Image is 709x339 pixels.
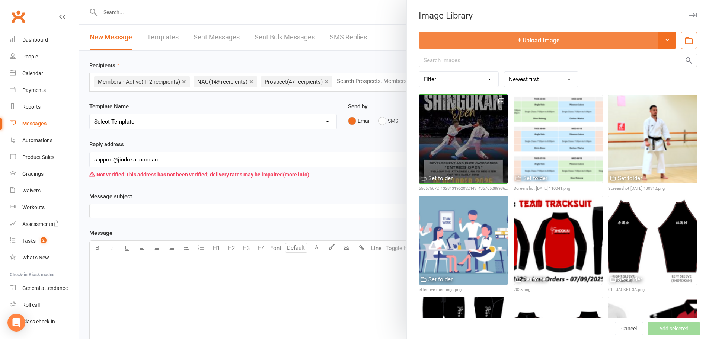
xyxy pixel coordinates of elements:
div: What's New [22,255,49,260]
div: Tasks [22,238,36,244]
div: Automations [22,137,52,143]
a: General attendance kiosk mode [10,280,79,297]
button: Upload Image [419,32,658,49]
div: People [22,54,38,60]
div: Set folder [523,174,547,183]
div: General attendance [22,285,68,291]
a: Roll call [10,297,79,313]
a: Workouts [10,199,79,216]
a: Assessments [10,216,79,233]
div: Screenshot [DATE] 130312.png [608,185,697,192]
a: Reports [10,99,79,115]
img: 01 - JACKET 3A.png [608,196,697,285]
img: effective-meetings.png [419,196,508,285]
a: Clubworx [9,7,28,26]
a: Gradings [10,166,79,182]
img: Screenshot 2025-09-22 110041.png [514,95,603,183]
div: Assessments [22,221,59,227]
div: Calendar [22,70,43,76]
div: Messages [22,121,47,127]
div: Open Intercom Messenger [7,314,25,332]
a: Tasks 2 [10,233,79,249]
div: Set folder [523,275,547,284]
a: Waivers [10,182,79,199]
a: Messages [10,115,79,132]
div: Screenshot [DATE] 110041.png [514,185,603,192]
img: 2025.png [514,196,603,285]
a: Payments [10,82,79,99]
a: What's New [10,249,79,266]
div: Image Library [407,10,709,21]
a: Product Sales [10,149,79,166]
a: Dashboard [10,32,79,48]
div: Set folder [428,275,453,284]
a: Calendar [10,65,79,82]
div: effective-meetings.png [419,287,508,293]
input: Search images [419,54,697,67]
div: Dashboard [22,37,48,43]
div: Roll call [22,302,40,308]
a: Automations [10,132,79,149]
div: 01 - JACKET 3A.png [608,287,697,293]
a: Class kiosk mode [10,313,79,330]
div: Set folder [618,174,642,183]
div: Product Sales [22,154,54,160]
div: Set folder [428,174,453,183]
div: Class check-in [22,319,55,324]
div: Set folder [618,275,642,284]
div: Workouts [22,204,45,210]
div: Gradings [22,171,44,177]
button: Cancel [615,322,643,335]
div: Payments [22,87,46,93]
div: Waivers [22,188,41,194]
div: 556575672_1328131952032443_435765289986647883_n.jpg [419,185,508,192]
img: Screenshot 2025-09-19 130312.png [608,95,697,183]
a: People [10,48,79,65]
div: 2025.png [514,287,603,293]
span: 2 [41,237,47,243]
div: Reports [22,104,41,110]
